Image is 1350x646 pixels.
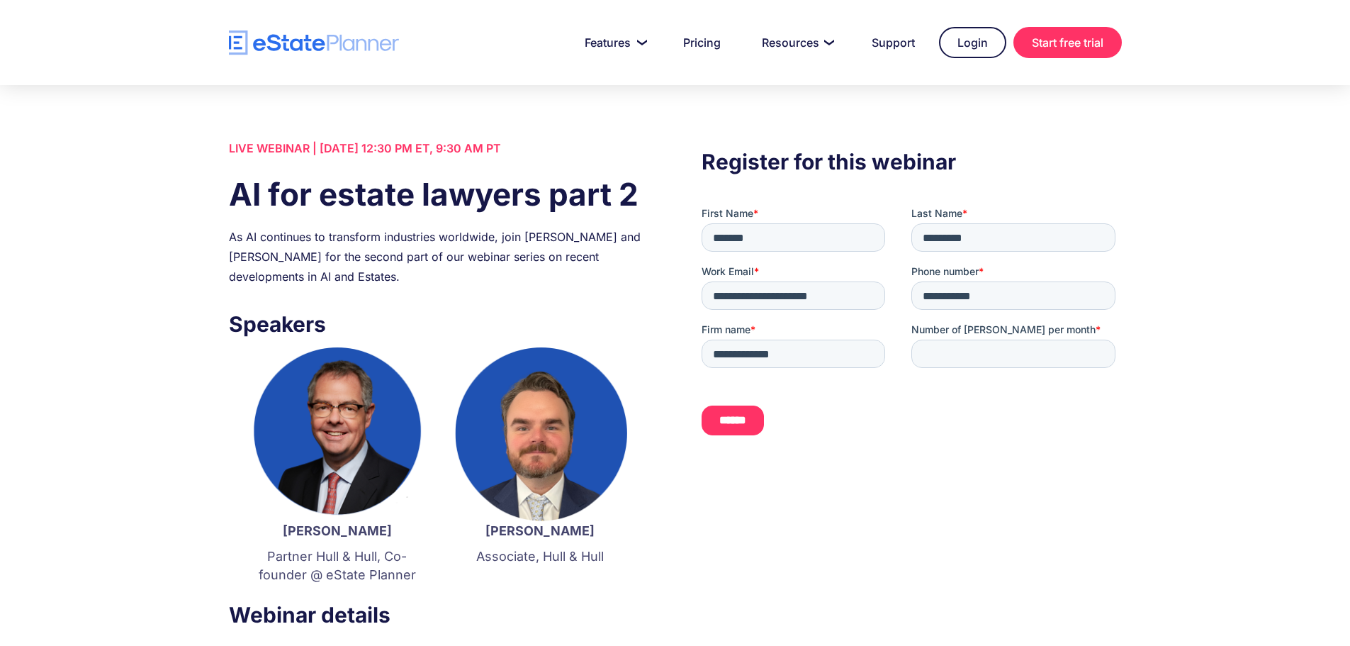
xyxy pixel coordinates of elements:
a: Pricing [666,28,738,57]
a: Resources [745,28,848,57]
a: Start free trial [1013,27,1122,58]
a: Support [855,28,932,57]
h1: AI for estate lawyers part 2 [229,172,648,216]
strong: [PERSON_NAME] [485,523,595,538]
p: Associate, Hull & Hull [453,547,627,566]
a: Features [568,28,659,57]
a: Login [939,27,1006,58]
p: Partner Hull & Hull, Co-founder @ eState Planner [250,547,424,584]
strong: [PERSON_NAME] [283,523,392,538]
div: As AI continues to transform industries worldwide, join [PERSON_NAME] and [PERSON_NAME] for the s... [229,227,648,286]
h3: Speakers [229,308,648,340]
div: LIVE WEBINAR | [DATE] 12:30 PM ET, 9:30 AM PT [229,138,648,158]
iframe: Form 0 [702,206,1121,447]
a: home [229,30,399,55]
h3: Webinar details [229,598,648,631]
h3: Register for this webinar [702,145,1121,178]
